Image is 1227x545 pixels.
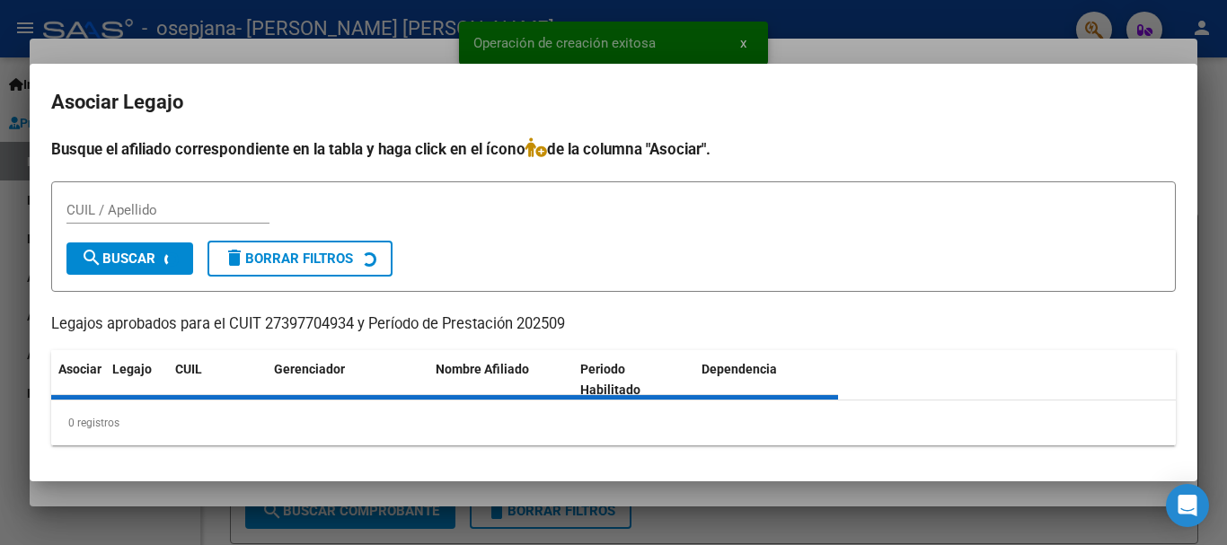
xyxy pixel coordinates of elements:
datatable-header-cell: Nombre Afiliado [428,350,573,409]
span: Dependencia [702,362,777,376]
div: Open Intercom Messenger [1166,484,1209,527]
span: Legajo [112,362,152,376]
h2: Asociar Legajo [51,85,1176,119]
span: Borrar Filtros [224,251,353,267]
mat-icon: search [81,247,102,268]
datatable-header-cell: Gerenciador [267,350,428,409]
datatable-header-cell: Asociar [51,350,105,409]
span: Periodo Habilitado [580,362,640,397]
span: Nombre Afiliado [436,362,529,376]
h4: Busque el afiliado correspondiente en la tabla y haga click en el ícono de la columna "Asociar". [51,137,1176,161]
datatable-header-cell: Periodo Habilitado [573,350,694,409]
datatable-header-cell: Dependencia [694,350,839,409]
div: 0 registros [51,400,1176,445]
span: Asociar [58,362,102,376]
mat-icon: delete [224,247,245,268]
button: Buscar [66,242,193,275]
span: Gerenciador [274,362,345,376]
datatable-header-cell: CUIL [168,350,267,409]
datatable-header-cell: Legajo [105,350,168,409]
span: Buscar [81,251,155,267]
p: Legajos aprobados para el CUIT 27397704934 y Período de Prestación 202509 [51,313,1176,336]
button: Borrar Filtros [207,241,393,277]
span: CUIL [175,362,202,376]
